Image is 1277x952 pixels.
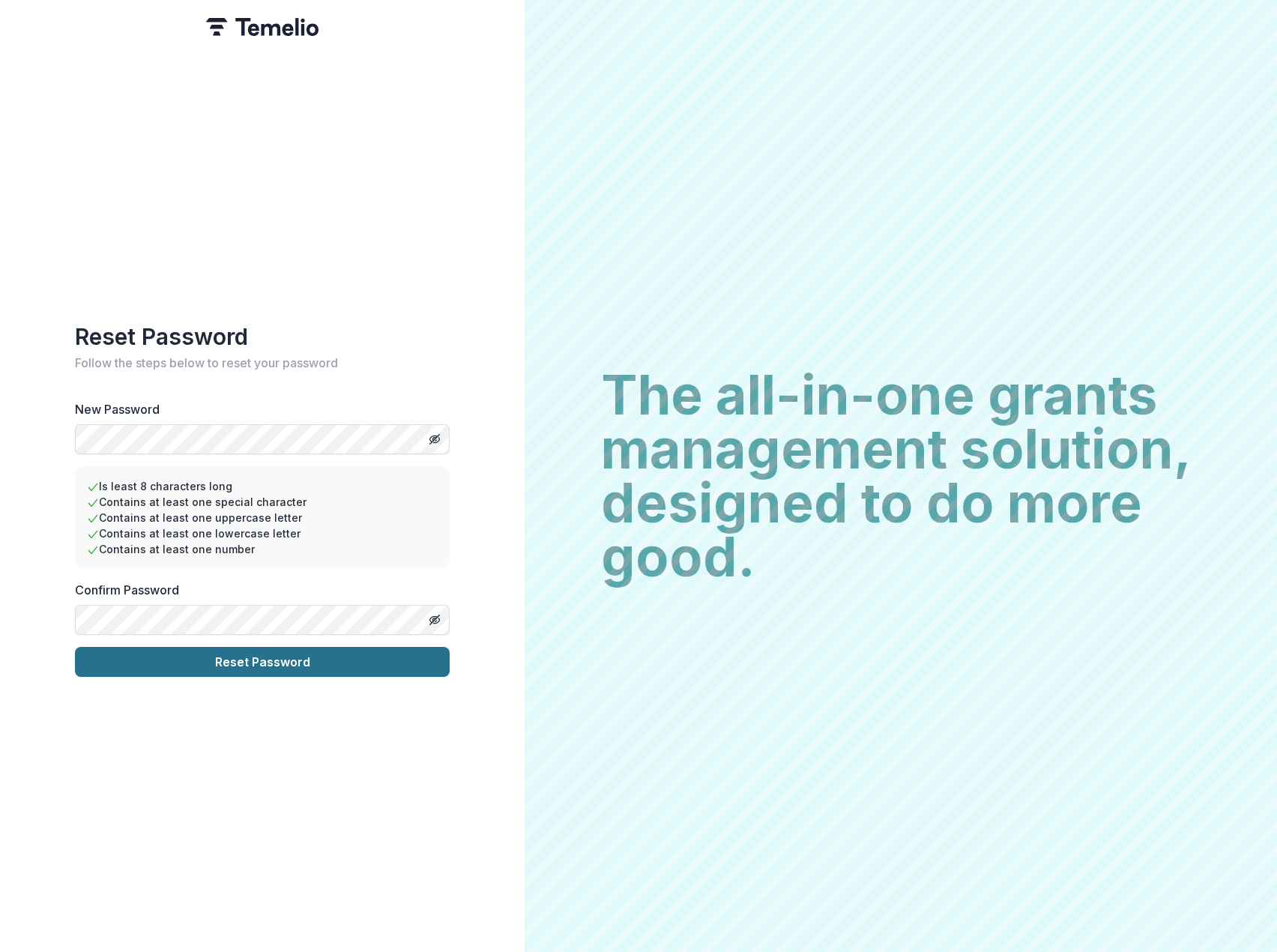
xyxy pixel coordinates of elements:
[87,525,438,541] li: Contains at least one lowercase letter
[423,608,447,632] button: Toggle password visibility
[75,581,441,599] label: Confirm Password
[87,510,438,525] li: Contains at least one uppercase letter
[75,323,450,350] h1: Reset Password
[75,356,450,370] h2: Follow the steps below to reset your password
[87,494,438,510] li: Contains at least one special character
[75,647,450,677] button: Reset Password
[87,541,438,557] li: Contains at least one number
[75,400,441,418] label: New Password
[423,427,447,451] button: Toggle password visibility
[87,478,438,494] li: Is least 8 characters long
[206,18,319,36] img: Temelio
